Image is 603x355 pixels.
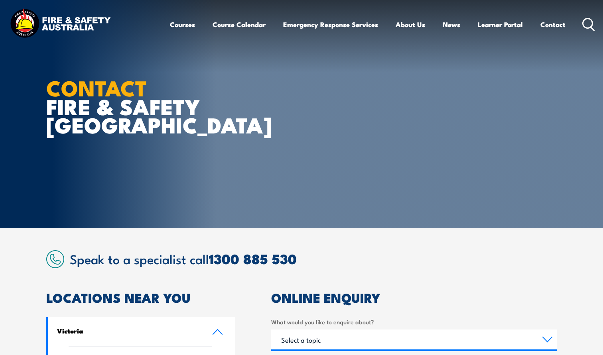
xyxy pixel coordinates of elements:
h2: Speak to a specialist call [70,251,557,266]
h2: LOCATIONS NEAR YOU [46,292,235,303]
h4: Victoria [57,326,200,335]
a: 1300 885 530 [209,248,297,269]
a: Contact [540,14,566,35]
strong: CONTACT [46,71,147,104]
h2: ONLINE ENQUIRY [271,292,557,303]
a: Courses [170,14,195,35]
label: What would you like to enquire about? [271,317,557,326]
a: Victoria [48,317,235,346]
a: Learner Portal [478,14,523,35]
a: About Us [396,14,425,35]
a: Emergency Response Services [283,14,378,35]
a: News [443,14,460,35]
h1: FIRE & SAFETY [GEOGRAPHIC_DATA] [46,78,243,134]
a: Course Calendar [213,14,266,35]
